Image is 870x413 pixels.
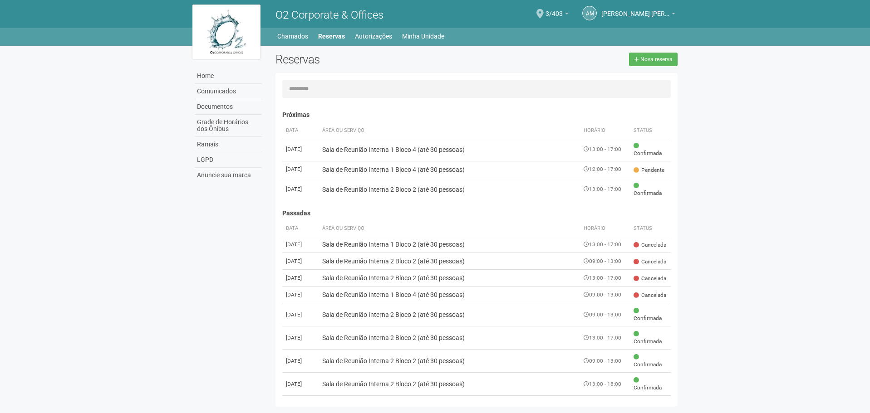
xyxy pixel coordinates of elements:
span: Confirmada [634,182,667,197]
td: [DATE] [282,287,319,303]
td: Sala de Reunião Interna 2 Bloco 2 (até 30 pessoas) [319,178,580,201]
td: Sala de Reunião Interna 1 Bloco 4 (até 30 pessoas) [319,287,580,303]
td: 13:00 - 17:00 [580,326,630,350]
a: 3/403 [546,11,569,19]
td: Sala de Reunião Interna 2 Bloco 2 (até 30 pessoas) [319,350,580,373]
a: Nova reserva [629,53,678,66]
td: 12:00 - 17:00 [580,161,630,178]
a: AM [582,6,597,20]
span: Confirmada [634,353,667,369]
span: Cancelada [634,258,666,266]
h2: Reservas [275,53,470,66]
th: Status [630,123,671,138]
a: [PERSON_NAME] [PERSON_NAME] [601,11,675,19]
span: Cancelada [634,241,666,249]
span: O2 Corporate & Offices [275,9,383,21]
td: [DATE] [282,178,319,201]
span: Alice Martins Nery [601,1,669,17]
td: Sala de Reunião Interna 1 Bloco 2 (até 30 pessoas) [319,236,580,253]
td: [DATE] [282,326,319,350]
td: Sala de Reunião Interna 2 Bloco 2 (até 30 pessoas) [319,253,580,270]
td: [DATE] [282,138,319,161]
td: 13:00 - 18:00 [580,373,630,396]
span: Pendente [634,166,664,174]
span: Confirmada [634,307,667,322]
a: Autorizações [355,30,392,43]
td: Sala de Reunião Interna 2 Bloco 2 (até 30 pessoas) [319,303,580,326]
span: Confirmada [634,142,667,157]
a: Home [195,68,262,84]
th: Área ou Serviço [319,221,580,236]
img: logo.jpg [192,5,261,59]
a: Minha Unidade [402,30,444,43]
span: Cancelada [634,292,666,299]
td: 13:00 - 17:00 [580,270,630,287]
a: LGPD [195,152,262,168]
a: Comunicados [195,84,262,99]
td: [DATE] [282,253,319,270]
td: 09:00 - 13:00 [580,350,630,373]
a: Anuncie sua marca [195,168,262,183]
td: 13:00 - 17:00 [580,138,630,161]
h4: Passadas [282,210,671,217]
a: Documentos [195,99,262,115]
td: 09:00 - 13:00 [580,253,630,270]
th: Horário [580,123,630,138]
span: Nova reserva [640,56,673,63]
th: Status [630,221,671,236]
a: Grade de Horários dos Ônibus [195,115,262,137]
td: 13:00 - 17:00 [580,178,630,201]
th: Data [282,221,319,236]
td: [DATE] [282,161,319,178]
td: Sala de Reunião Interna 1 Bloco 4 (até 30 pessoas) [319,138,580,161]
td: 13:00 - 17:00 [580,236,630,253]
td: Sala de Reunião Interna 2 Bloco 2 (até 30 pessoas) [319,373,580,396]
th: Área ou Serviço [319,123,580,138]
td: Sala de Reunião Interna 2 Bloco 2 (até 30 pessoas) [319,326,580,350]
td: Sala de Reunião Interna 2 Bloco 2 (até 30 pessoas) [319,270,580,287]
th: Data [282,123,319,138]
a: Chamados [277,30,308,43]
td: 09:00 - 13:00 [580,303,630,326]
span: Confirmada [634,376,667,392]
td: [DATE] [282,350,319,373]
a: Ramais [195,137,262,152]
span: 3/403 [546,1,563,17]
td: [DATE] [282,270,319,287]
span: Confirmada [634,330,667,345]
td: 09:00 - 13:00 [580,287,630,303]
th: Horário [580,221,630,236]
a: Reservas [318,30,345,43]
td: [DATE] [282,303,319,326]
td: [DATE] [282,236,319,253]
td: [DATE] [282,373,319,396]
td: Sala de Reunião Interna 1 Bloco 4 (até 30 pessoas) [319,161,580,178]
h4: Próximas [282,112,671,118]
span: Cancelada [634,275,666,282]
